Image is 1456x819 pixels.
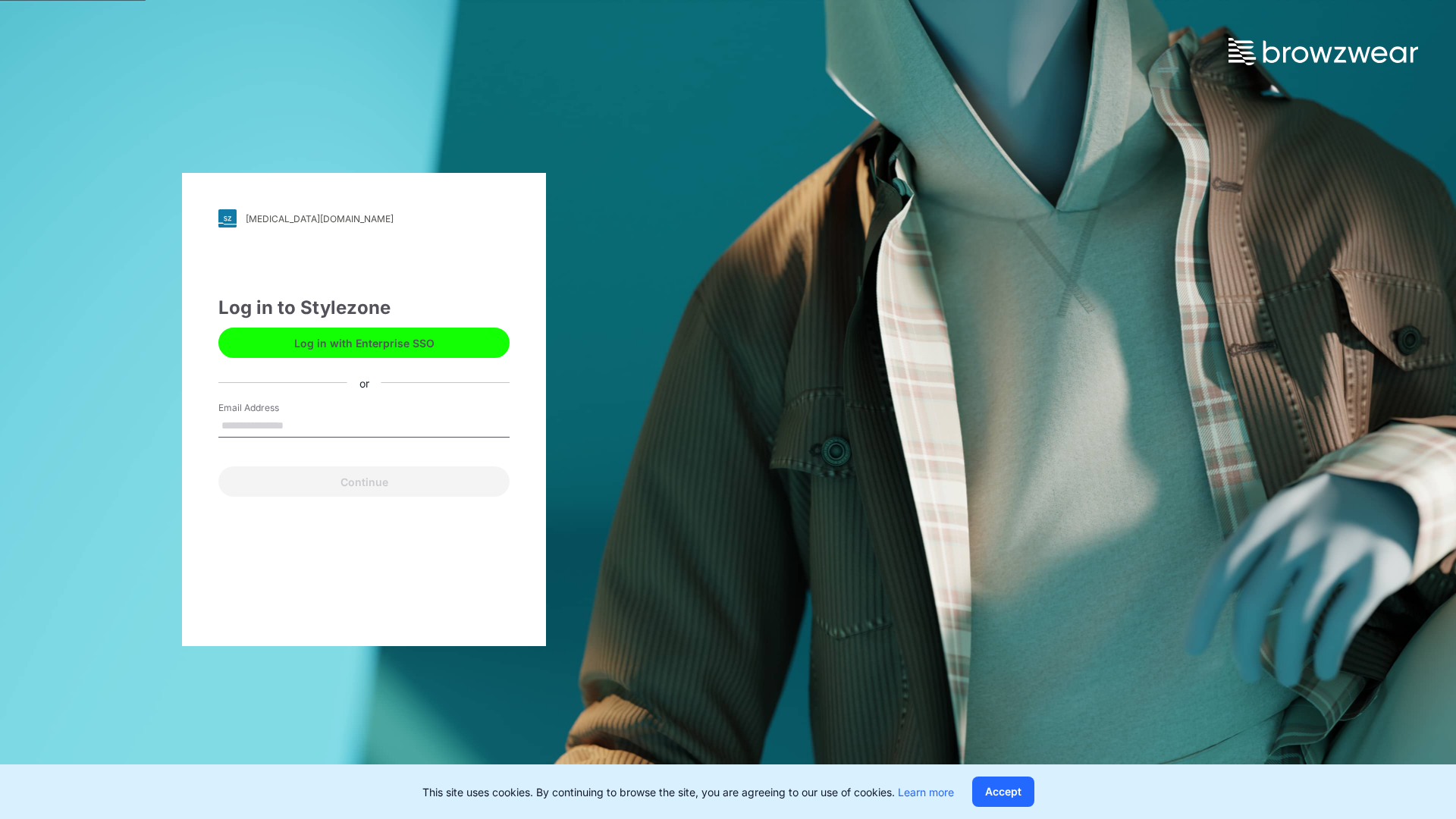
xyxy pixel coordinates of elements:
[218,209,237,227] img: svg+xml;base64,PHN2ZyB3aWR0aD0iMjgiIGhlaWdodD0iMjgiIHZpZXdCb3g9IjAgMCAyOCAyOCIgZmlsbD0ibm9uZSIgeG...
[218,209,510,227] a: [MEDICAL_DATA][DOMAIN_NAME]
[898,786,954,799] a: Learn more
[218,401,325,415] label: Email Address
[347,375,381,391] div: or
[972,777,1034,807] button: Accept
[422,784,954,800] p: This site uses cookies. By continuing to browse the site, you are agreeing to our use of cookies.
[246,213,394,224] div: [MEDICAL_DATA][DOMAIN_NAME]
[218,328,510,358] button: Log in with Enterprise SSO
[1228,38,1418,65] img: browzwear-logo.73288ffb.svg
[218,294,510,322] div: Log in to Stylezone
